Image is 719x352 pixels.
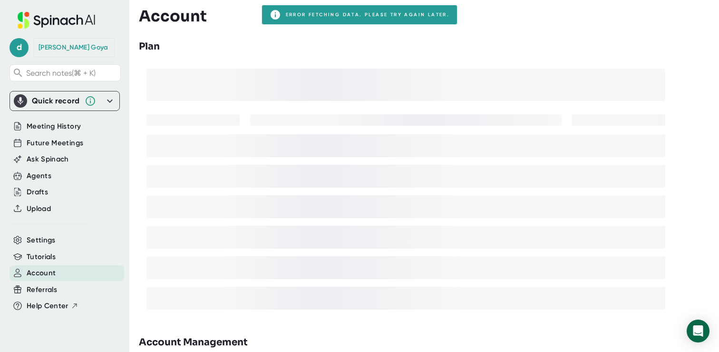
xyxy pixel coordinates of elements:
button: Upload [27,203,51,214]
button: Drafts [27,187,48,198]
button: Meeting History [27,121,81,132]
span: d [10,38,29,57]
div: Open Intercom Messenger [687,320,709,342]
h3: Plan [139,40,160,54]
div: Quick record [14,91,116,111]
span: Help Center [27,301,68,312]
button: Settings [27,235,56,246]
div: Quick record [32,96,80,106]
button: Agents [27,171,51,181]
button: Account [27,268,56,279]
button: Future Meetings [27,138,83,149]
span: Search notes (⌘ + K) [26,69,96,78]
div: Daniel Goya [39,43,108,52]
button: Tutorials [27,251,56,262]
h3: Account Management [139,335,719,350]
button: Help Center [27,301,78,312]
button: Referrals [27,284,57,295]
h3: Account [139,7,207,25]
button: Ask Spinach [27,154,69,165]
